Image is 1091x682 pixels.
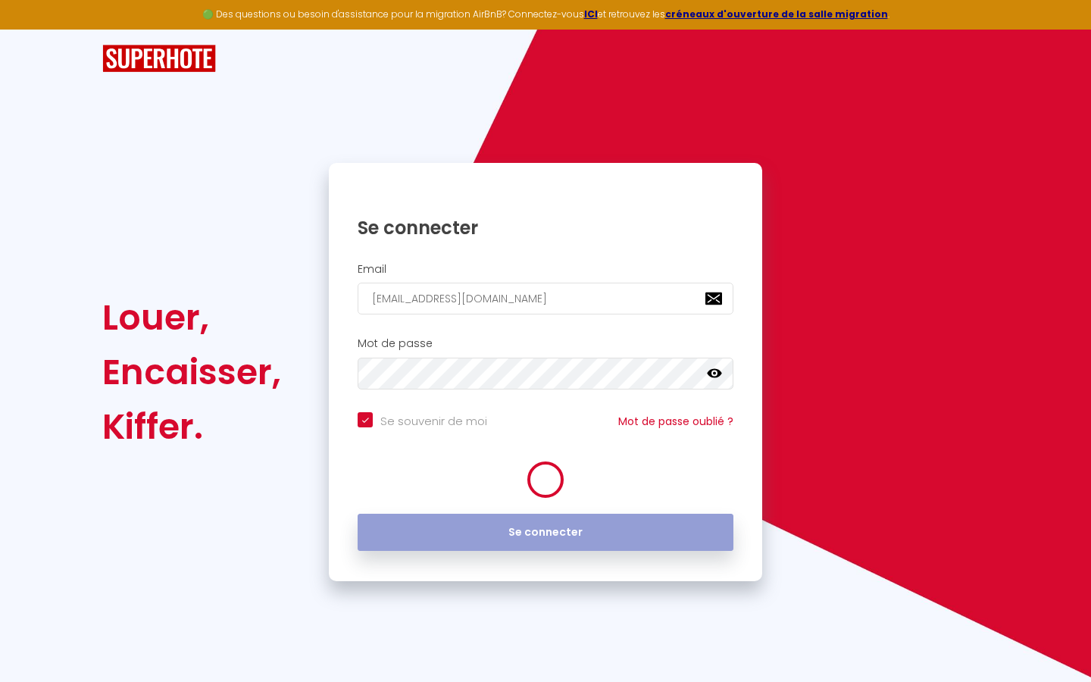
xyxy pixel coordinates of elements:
h2: Email [358,263,733,276]
div: Louer, [102,290,281,345]
img: SuperHote logo [102,45,216,73]
a: créneaux d'ouverture de la salle migration [665,8,888,20]
h2: Mot de passe [358,337,733,350]
a: ICI [584,8,598,20]
input: Ton Email [358,283,733,314]
a: Mot de passe oublié ? [618,414,733,429]
button: Se connecter [358,514,733,552]
h1: Se connecter [358,216,733,239]
div: Encaisser, [102,345,281,399]
button: Ouvrir le widget de chat LiveChat [12,6,58,52]
div: Kiffer. [102,399,281,454]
